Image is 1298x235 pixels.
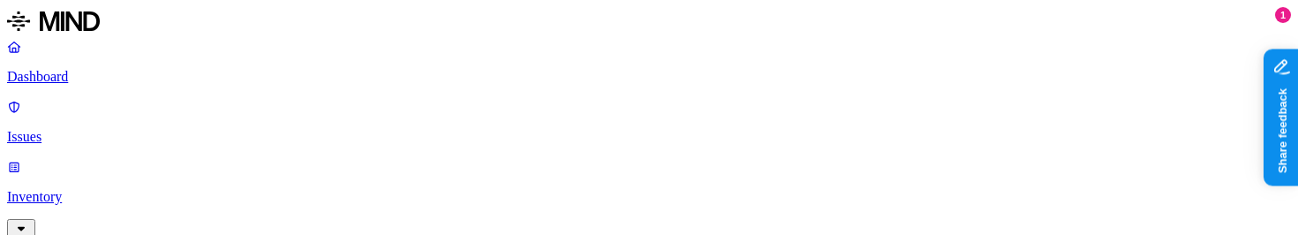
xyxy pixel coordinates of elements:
p: Dashboard [7,69,1291,85]
div: 1 [1275,7,1291,23]
img: MIND [7,7,100,35]
a: Dashboard [7,39,1291,85]
a: Issues [7,99,1291,145]
a: MIND [7,7,1291,39]
p: Inventory [7,189,1291,205]
a: Inventory [7,159,1291,235]
p: Issues [7,129,1291,145]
